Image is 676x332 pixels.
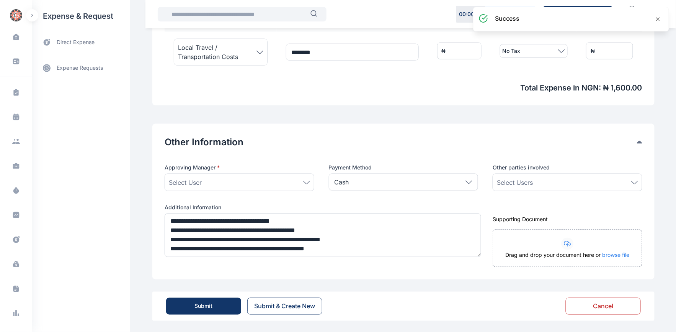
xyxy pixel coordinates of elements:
div: ₦ [591,47,595,55]
a: expense requests [32,59,130,77]
button: Cancel [566,298,641,315]
button: Other Information [165,136,637,148]
span: Total Expense in NGN : ₦ 1,600.00 [165,82,642,93]
span: No Tax [503,46,521,56]
span: Select User [169,178,202,187]
div: Drag and drop your document here or [493,251,642,267]
div: Supporting Document [493,216,642,224]
p: 00 : 00 : 00 [459,10,483,18]
label: Additional Information [165,204,478,211]
span: direct expense [57,38,95,46]
span: Select Users [497,178,533,187]
div: Other Information [165,136,642,148]
div: expense requests [32,53,130,77]
span: browse file [603,252,630,258]
label: Payment Method [329,164,478,171]
span: Other parties involved [493,164,550,171]
span: Approving Manager [165,164,220,171]
p: Cash [335,178,349,187]
a: direct expense [32,32,130,53]
a: Calendar [619,3,645,26]
h3: success [495,14,520,23]
div: Submit [195,302,213,310]
div: ₦ [442,47,446,55]
button: Submit [166,298,241,315]
span: Local Travel / Transportation Costs [178,43,256,61]
button: Submit & Create New [247,298,322,315]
